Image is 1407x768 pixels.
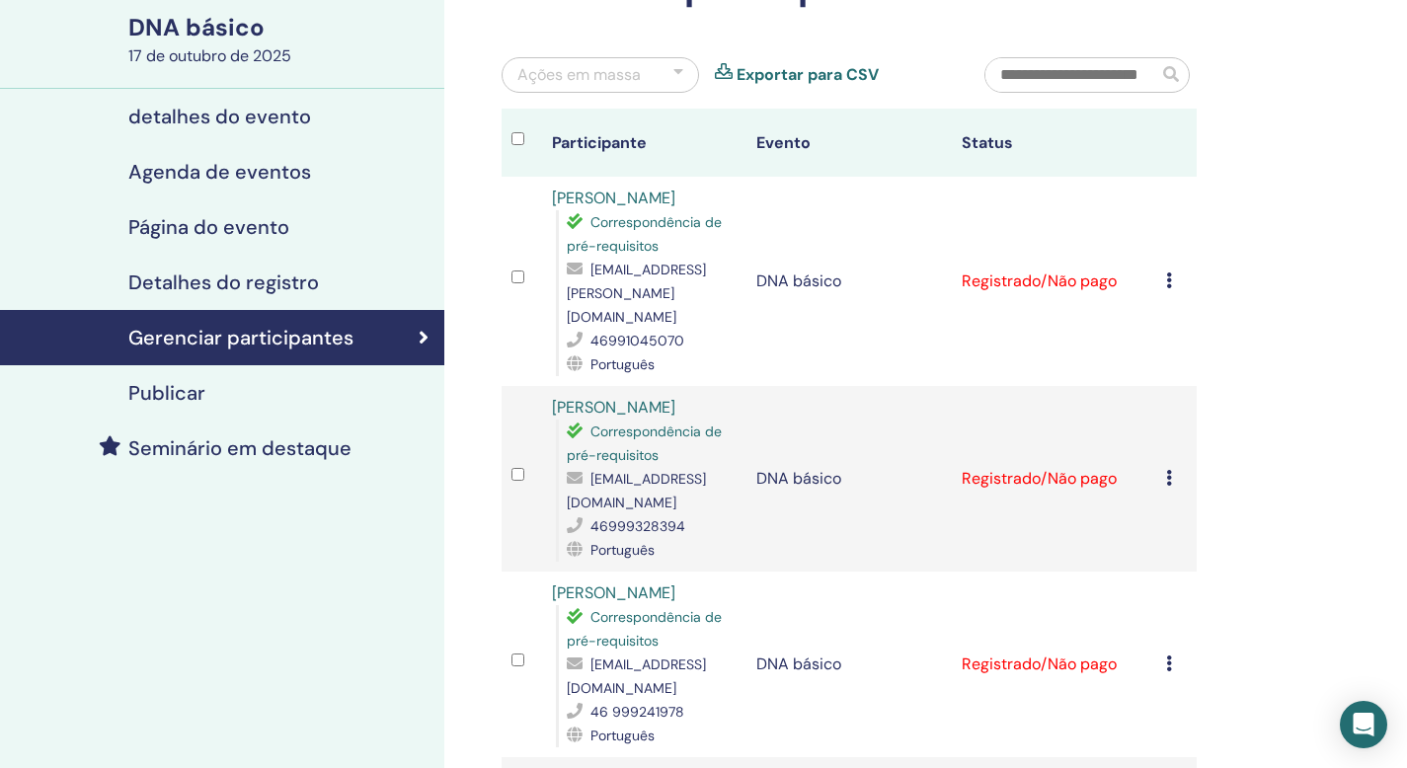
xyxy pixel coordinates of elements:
[552,188,675,208] a: [PERSON_NAME]
[117,11,444,68] a: DNA básico17 de outubro de 2025
[517,64,641,85] font: Ações em massa
[128,214,289,240] font: Página do evento
[128,45,291,66] font: 17 de outubro de 2025
[552,397,675,418] a: [PERSON_NAME]
[128,104,311,129] font: detalhes do evento
[567,422,722,464] font: Correspondência de pré-requisitos
[128,380,205,406] font: Publicar
[552,132,647,153] font: Participante
[590,703,684,721] font: 46 999241978
[590,355,655,373] font: Português
[567,261,706,326] font: [EMAIL_ADDRESS][PERSON_NAME][DOMAIN_NAME]
[590,541,655,559] font: Português
[756,270,841,291] font: DNA básico
[567,470,706,511] font: [EMAIL_ADDRESS][DOMAIN_NAME]
[756,468,841,489] font: DNA básico
[128,159,311,185] font: Agenda de eventos
[128,325,353,350] font: Gerenciar participantes
[756,653,841,674] font: DNA básico
[567,655,706,697] font: [EMAIL_ADDRESS][DOMAIN_NAME]
[590,517,685,535] font: 46999328394
[128,12,265,42] font: DNA básico
[590,332,684,349] font: 46991045070
[552,582,675,603] a: [PERSON_NAME]
[567,213,722,255] font: Correspondência de pré-requisitos
[128,269,319,295] font: Detalhes do registro
[128,435,352,461] font: Seminário em destaque
[1340,701,1387,748] div: Abra o Intercom Messenger
[756,132,811,153] font: Evento
[962,132,1013,153] font: Status
[737,64,879,85] font: Exportar para CSV
[567,608,722,650] font: Correspondência de pré-requisitos
[590,727,655,744] font: Português
[737,63,879,87] a: Exportar para CSV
